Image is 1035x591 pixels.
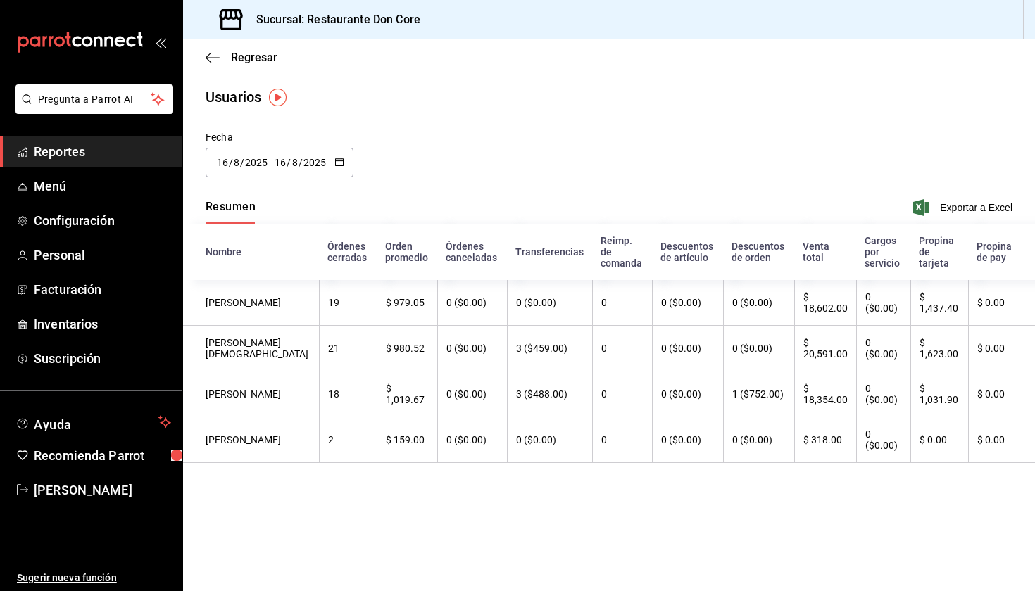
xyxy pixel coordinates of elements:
[206,51,277,64] button: Regresar
[794,280,856,326] th: $ 18,602.00
[274,157,287,168] input: Day
[723,280,794,326] th: 0 ($0.00)
[377,280,437,326] th: $ 979.05
[303,157,327,168] input: Year
[794,417,856,463] th: $ 318.00
[319,224,377,280] th: Órdenes cerradas
[592,371,652,417] th: 0
[38,92,151,107] span: Pregunta a Parrot AI
[34,414,153,431] span: Ayuda
[652,417,723,463] th: 0 ($0.00)
[34,280,171,299] span: Facturación
[377,371,437,417] th: $ 1,019.67
[916,199,1012,216] button: Exportar a Excel
[437,224,507,280] th: Órdenes canceladas
[206,87,261,108] div: Usuarios
[507,326,592,371] th: 3 ($459.00)
[183,417,319,463] th: [PERSON_NAME]
[377,224,437,280] th: Orden promedio
[968,224,1035,280] th: Propina de pay
[34,349,171,368] span: Suscripción
[652,280,723,326] th: 0 ($0.00)
[437,280,507,326] th: 0 ($0.00)
[723,371,794,417] th: 1 ($752.00)
[910,280,968,326] th: $ 1,437.40
[291,157,299,168] input: Month
[244,157,268,168] input: Year
[319,326,377,371] th: 21
[723,224,794,280] th: Descuentos de orden
[34,314,171,333] span: Inventarios
[652,371,723,417] th: 0 ($0.00)
[10,102,173,117] a: Pregunta a Parrot AI
[34,446,171,465] span: Recomienda Parrot
[269,89,287,106] img: Tooltip marker
[229,157,233,168] span: /
[794,371,856,417] th: $ 18,354.00
[245,11,420,28] h3: Sucursal: Restaurante Don Core
[183,326,319,371] th: [PERSON_NAME][DEMOGRAPHIC_DATA]
[652,224,723,280] th: Descuentos de artículo
[910,371,968,417] th: $ 1,031.90
[723,417,794,463] th: 0 ($0.00)
[319,371,377,417] th: 18
[910,417,968,463] th: $ 0.00
[507,371,592,417] th: 3 ($488.00)
[34,246,171,265] span: Personal
[856,417,910,463] th: 0 ($0.00)
[319,280,377,326] th: 19
[652,326,723,371] th: 0 ($0.00)
[794,224,856,280] th: Venta total
[206,200,256,224] div: navigation tabs
[856,371,910,417] th: 0 ($0.00)
[437,417,507,463] th: 0 ($0.00)
[507,224,592,280] th: Transferencias
[910,224,968,280] th: Propina de tarjeta
[507,417,592,463] th: 0 ($0.00)
[183,280,319,326] th: [PERSON_NAME]
[319,417,377,463] th: 2
[377,326,437,371] th: $ 980.52
[299,157,303,168] span: /
[968,280,1035,326] th: $ 0.00
[206,130,353,145] div: Fecha
[17,571,171,585] span: Sugerir nueva función
[968,371,1035,417] th: $ 0.00
[592,224,652,280] th: Reimp. de comanda
[794,326,856,371] th: $ 20,591.00
[34,481,171,500] span: [PERSON_NAME]
[183,371,319,417] th: [PERSON_NAME]
[155,37,166,48] button: open_drawer_menu
[34,142,171,161] span: Reportes
[216,157,229,168] input: Day
[15,84,173,114] button: Pregunta a Parrot AI
[856,326,910,371] th: 0 ($0.00)
[34,211,171,230] span: Configuración
[233,157,240,168] input: Month
[968,417,1035,463] th: $ 0.00
[231,51,277,64] span: Regresar
[592,326,652,371] th: 0
[270,157,272,168] span: -
[507,280,592,326] th: 0 ($0.00)
[968,326,1035,371] th: $ 0.00
[856,280,910,326] th: 0 ($0.00)
[437,326,507,371] th: 0 ($0.00)
[206,200,256,224] button: Resumen
[34,177,171,196] span: Menú
[592,280,652,326] th: 0
[437,371,507,417] th: 0 ($0.00)
[910,326,968,371] th: $ 1,623.00
[287,157,291,168] span: /
[856,224,910,280] th: Cargos por servicio
[377,417,437,463] th: $ 159.00
[183,224,319,280] th: Nombre
[723,326,794,371] th: 0 ($0.00)
[592,417,652,463] th: 0
[240,157,244,168] span: /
